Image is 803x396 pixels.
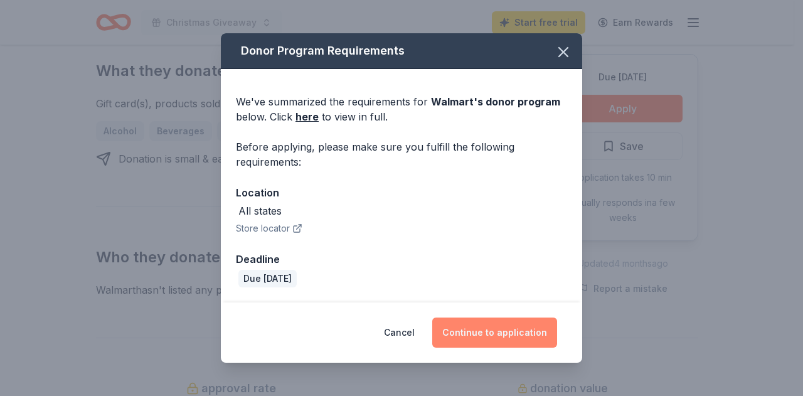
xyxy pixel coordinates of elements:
[238,270,297,287] div: Due [DATE]
[238,203,282,218] div: All states
[236,221,302,236] button: Store locator
[295,109,319,124] a: here
[384,318,415,348] button: Cancel
[236,94,567,124] div: We've summarized the requirements for below. Click to view in full.
[236,251,567,267] div: Deadline
[221,33,582,69] div: Donor Program Requirements
[236,185,567,201] div: Location
[236,139,567,169] div: Before applying, please make sure you fulfill the following requirements:
[432,318,557,348] button: Continue to application
[431,95,560,108] span: Walmart 's donor program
